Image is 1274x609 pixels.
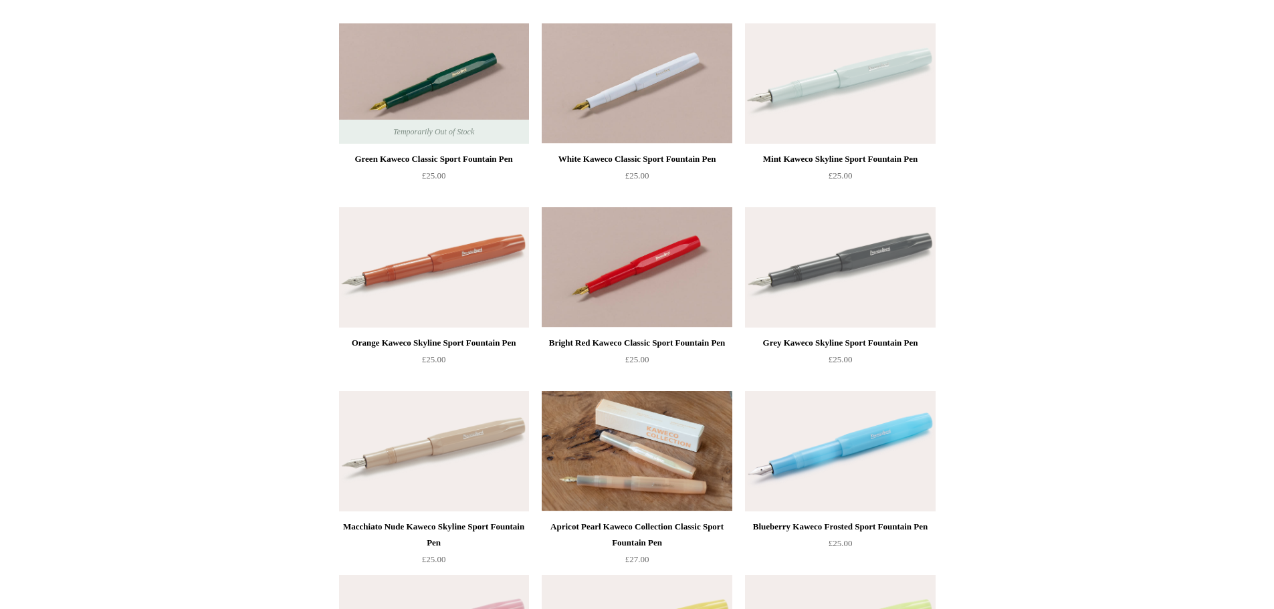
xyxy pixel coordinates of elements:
[745,391,935,511] img: Blueberry Kaweco Frosted Sport Fountain Pen
[542,23,732,144] a: White Kaweco Classic Sport Fountain Pen White Kaweco Classic Sport Fountain Pen
[542,335,732,390] a: Bright Red Kaweco Classic Sport Fountain Pen £25.00
[339,391,529,511] img: Macchiato Nude Kaweco Skyline Sport Fountain Pen
[829,354,853,364] span: £25.00
[339,335,529,390] a: Orange Kaweco Skyline Sport Fountain Pen £25.00
[339,23,529,144] img: Green Kaweco Classic Sport Fountain Pen
[748,335,932,351] div: Grey Kaweco Skyline Sport Fountain Pen
[625,170,649,180] span: £25.00
[339,391,529,511] a: Macchiato Nude Kaweco Skyline Sport Fountain Pen Macchiato Nude Kaweco Skyline Sport Fountain Pen
[342,335,526,351] div: Orange Kaweco Skyline Sport Fountain Pen
[748,519,932,535] div: Blueberry Kaweco Frosted Sport Fountain Pen
[625,554,649,564] span: £27.00
[542,151,732,206] a: White Kaweco Classic Sport Fountain Pen £25.00
[545,519,728,551] div: Apricot Pearl Kaweco Collection Classic Sport Fountain Pen
[422,554,446,564] span: £25.00
[745,391,935,511] a: Blueberry Kaweco Frosted Sport Fountain Pen Blueberry Kaweco Frosted Sport Fountain Pen
[380,120,488,144] span: Temporarily Out of Stock
[829,538,853,548] span: £25.00
[422,170,446,180] span: £25.00
[342,519,526,551] div: Macchiato Nude Kaweco Skyline Sport Fountain Pen
[745,207,935,328] img: Grey Kaweco Skyline Sport Fountain Pen
[542,391,732,511] img: Apricot Pearl Kaweco Collection Classic Sport Fountain Pen
[342,151,526,167] div: Green Kaweco Classic Sport Fountain Pen
[745,335,935,390] a: Grey Kaweco Skyline Sport Fountain Pen £25.00
[542,519,732,574] a: Apricot Pearl Kaweco Collection Classic Sport Fountain Pen £27.00
[542,391,732,511] a: Apricot Pearl Kaweco Collection Classic Sport Fountain Pen Apricot Pearl Kaweco Collection Classi...
[745,23,935,144] img: Mint Kaweco Skyline Sport Fountain Pen
[339,519,529,574] a: Macchiato Nude Kaweco Skyline Sport Fountain Pen £25.00
[745,207,935,328] a: Grey Kaweco Skyline Sport Fountain Pen Grey Kaweco Skyline Sport Fountain Pen
[829,170,853,180] span: £25.00
[542,207,732,328] img: Bright Red Kaweco Classic Sport Fountain Pen
[545,151,728,167] div: White Kaweco Classic Sport Fountain Pen
[542,23,732,144] img: White Kaweco Classic Sport Fountain Pen
[542,207,732,328] a: Bright Red Kaweco Classic Sport Fountain Pen Bright Red Kaweco Classic Sport Fountain Pen
[339,151,529,206] a: Green Kaweco Classic Sport Fountain Pen £25.00
[625,354,649,364] span: £25.00
[422,354,446,364] span: £25.00
[745,23,935,144] a: Mint Kaweco Skyline Sport Fountain Pen Mint Kaweco Skyline Sport Fountain Pen
[545,335,728,351] div: Bright Red Kaweco Classic Sport Fountain Pen
[339,23,529,144] a: Green Kaweco Classic Sport Fountain Pen Green Kaweco Classic Sport Fountain Pen Temporarily Out o...
[748,151,932,167] div: Mint Kaweco Skyline Sport Fountain Pen
[339,207,529,328] img: Orange Kaweco Skyline Sport Fountain Pen
[745,519,935,574] a: Blueberry Kaweco Frosted Sport Fountain Pen £25.00
[745,151,935,206] a: Mint Kaweco Skyline Sport Fountain Pen £25.00
[339,207,529,328] a: Orange Kaweco Skyline Sport Fountain Pen Orange Kaweco Skyline Sport Fountain Pen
